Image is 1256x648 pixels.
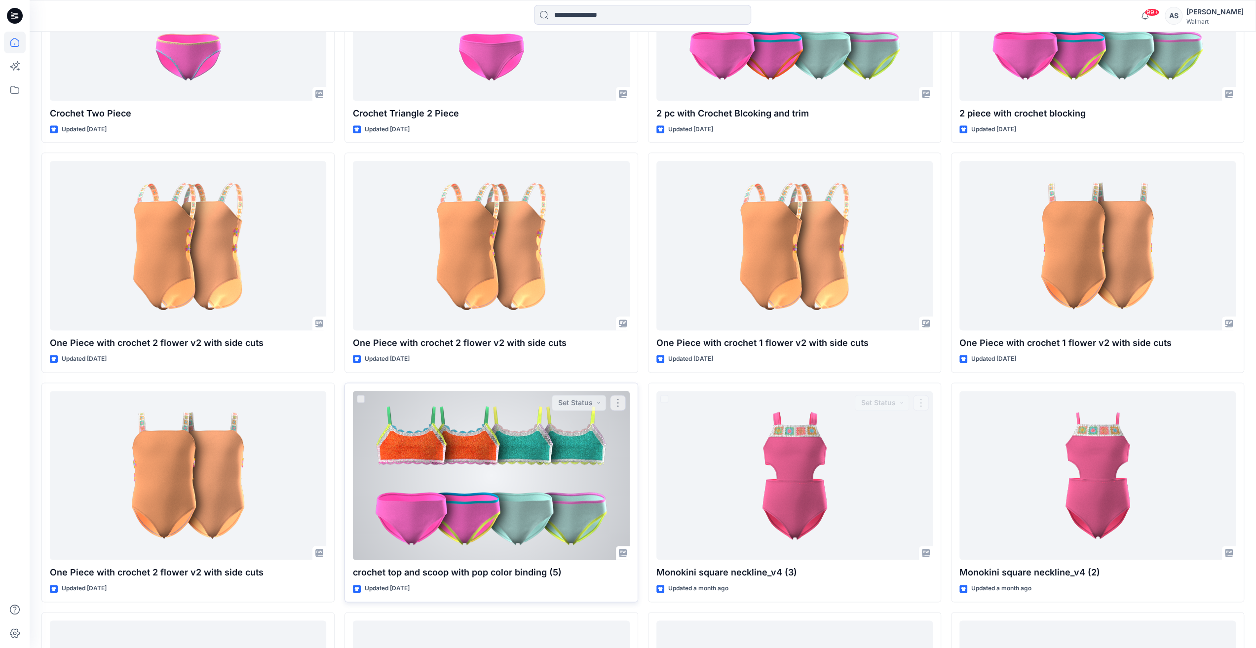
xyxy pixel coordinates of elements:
[959,161,1236,330] a: One Piece with crochet 1 flower v2 with side cuts
[959,336,1236,350] p: One Piece with crochet 1 flower v2 with side cuts
[656,161,933,330] a: One Piece with crochet 1 flower v2 with side cuts
[353,107,629,120] p: Crochet Triangle 2 Piece
[668,583,728,594] p: Updated a month ago
[1165,7,1182,25] div: AS
[971,124,1016,135] p: Updated [DATE]
[353,391,629,560] a: crochet top and scoop with pop color binding (5)
[365,583,410,594] p: Updated [DATE]
[656,566,933,579] p: Monokini square neckline_v4 (3)
[656,336,933,350] p: One Piece with crochet 1 flower v2 with side cuts
[353,161,629,330] a: One Piece with crochet 2 flower v2 with side cuts
[62,583,107,594] p: Updated [DATE]
[365,354,410,364] p: Updated [DATE]
[353,336,629,350] p: One Piece with crochet 2 flower v2 with side cuts
[668,124,713,135] p: Updated [DATE]
[50,107,326,120] p: Crochet Two Piece
[959,391,1236,560] a: Monokini square neckline_v4 (2)
[50,391,326,560] a: One Piece with crochet 2 flower v2 with side cuts
[1186,6,1244,18] div: [PERSON_NAME]
[959,107,1236,120] p: 2 piece with crochet blocking
[971,354,1016,364] p: Updated [DATE]
[62,354,107,364] p: Updated [DATE]
[656,107,933,120] p: 2 pc with Crochet Blcoking and trim
[959,566,1236,579] p: Monokini square neckline_v4 (2)
[1144,8,1159,16] span: 99+
[50,161,326,330] a: One Piece with crochet 2 flower v2 with side cuts
[656,391,933,560] a: Monokini square neckline_v4 (3)
[50,566,326,579] p: One Piece with crochet 2 flower v2 with side cuts
[971,583,1031,594] p: Updated a month ago
[50,336,326,350] p: One Piece with crochet 2 flower v2 with side cuts
[353,566,629,579] p: crochet top and scoop with pop color binding (5)
[62,124,107,135] p: Updated [DATE]
[365,124,410,135] p: Updated [DATE]
[668,354,713,364] p: Updated [DATE]
[1186,18,1244,25] div: Walmart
